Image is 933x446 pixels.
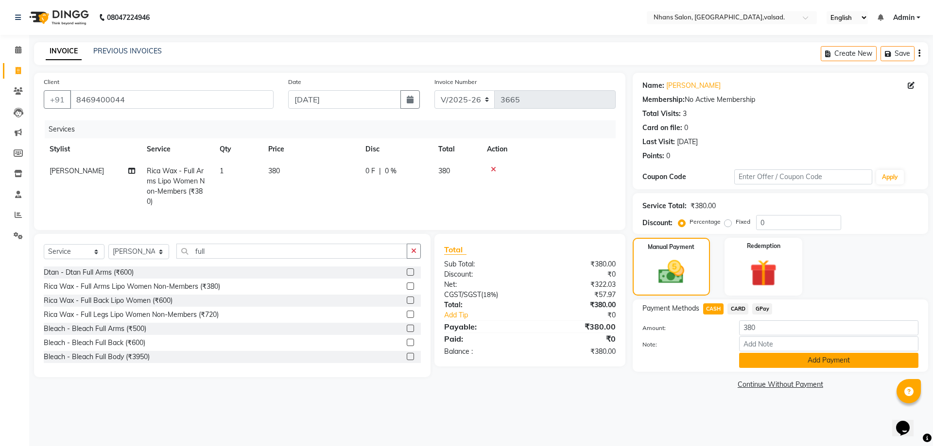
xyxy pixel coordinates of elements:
span: CGST/SGST [444,290,481,299]
span: Rica Wax - Full Arms Lipo Women Non-Members (₹380) [147,166,205,206]
div: Coupon Code [642,172,734,182]
span: CARD [727,303,748,314]
div: Last Visit: [642,137,675,147]
button: Create New [821,46,877,61]
input: Enter Offer / Coupon Code [734,169,872,184]
div: ₹0 [530,269,622,280]
span: 18% [483,291,496,298]
div: Points: [642,151,664,161]
th: Action [481,138,616,160]
div: Bleach - Bleach Full Arms (₹500) [44,324,146,334]
label: Note: [635,340,732,349]
div: Membership: [642,95,685,105]
button: Add Payment [739,353,918,368]
div: ₹380.00 [530,259,622,269]
th: Price [262,138,360,160]
label: Manual Payment [648,243,694,251]
div: ₹380.00 [530,321,622,332]
span: Payment Methods [642,303,699,314]
div: Rica Wax - Full Arms Lipo Women Non-Members (₹380) [44,281,220,292]
div: ( ) [437,290,530,300]
div: Service Total: [642,201,687,211]
div: Total Visits: [642,109,681,119]
div: 3 [683,109,687,119]
div: Card on file: [642,123,682,133]
label: Percentage [690,217,721,226]
span: 0 F [365,166,375,176]
button: Apply [876,170,904,184]
label: Amount: [635,324,732,332]
div: ₹380.00 [530,347,622,357]
label: Fixed [736,217,750,226]
img: logo [25,4,91,31]
div: 0 [666,151,670,161]
span: 380 [438,166,450,175]
div: Paid: [437,333,530,345]
a: INVOICE [46,43,82,60]
span: [PERSON_NAME] [50,166,104,175]
img: _gift.svg [742,256,785,290]
div: Rica Wax - Full Back Lipo Women (₹600) [44,296,173,306]
th: Total [432,138,481,160]
div: Net: [437,280,530,290]
div: Name: [642,81,664,91]
div: ₹380.00 [691,201,716,211]
span: | [379,166,381,176]
div: [DATE] [677,137,698,147]
span: 1 [220,166,224,175]
div: Sub Total: [437,259,530,269]
span: Admin [893,13,915,23]
label: Redemption [747,242,780,250]
div: Discount: [642,218,673,228]
div: Balance : [437,347,530,357]
a: [PERSON_NAME] [666,81,721,91]
div: No Active Membership [642,95,918,105]
div: Payable: [437,321,530,332]
div: ₹0 [530,333,622,345]
div: Dtan - Dtan Full Arms (₹600) [44,267,134,278]
span: GPay [752,303,772,314]
a: Add Tip [437,310,545,320]
a: PREVIOUS INVOICES [93,47,162,55]
button: Save [881,46,915,61]
th: Stylist [44,138,141,160]
input: Search by Name/Mobile/Email/Code [70,90,274,109]
label: Date [288,78,301,86]
div: Rica Wax - Full Legs Lipo Women Non-Members (₹720) [44,310,219,320]
th: Service [141,138,214,160]
input: Search or Scan [176,244,407,259]
th: Disc [360,138,432,160]
span: 380 [268,166,280,175]
div: ₹0 [545,310,622,320]
div: 0 [684,123,688,133]
div: Bleach - Bleach Full Back (₹600) [44,338,145,348]
img: _cash.svg [650,257,692,287]
div: Bleach - Bleach Full Body (₹3950) [44,352,150,362]
div: Total: [437,300,530,310]
label: Invoice Number [434,78,477,86]
div: ₹322.03 [530,280,622,290]
label: Client [44,78,59,86]
div: Discount: [437,269,530,280]
button: +91 [44,90,71,109]
span: Total [444,245,466,255]
span: 0 % [385,166,397,176]
div: ₹380.00 [530,300,622,310]
iframe: chat widget [892,407,923,436]
input: Amount [739,320,918,335]
input: Add Note [739,336,918,351]
span: CASH [703,303,724,314]
div: ₹57.97 [530,290,622,300]
div: Services [45,120,623,138]
th: Qty [214,138,262,160]
b: 08047224946 [107,4,150,31]
a: Continue Without Payment [635,380,926,390]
